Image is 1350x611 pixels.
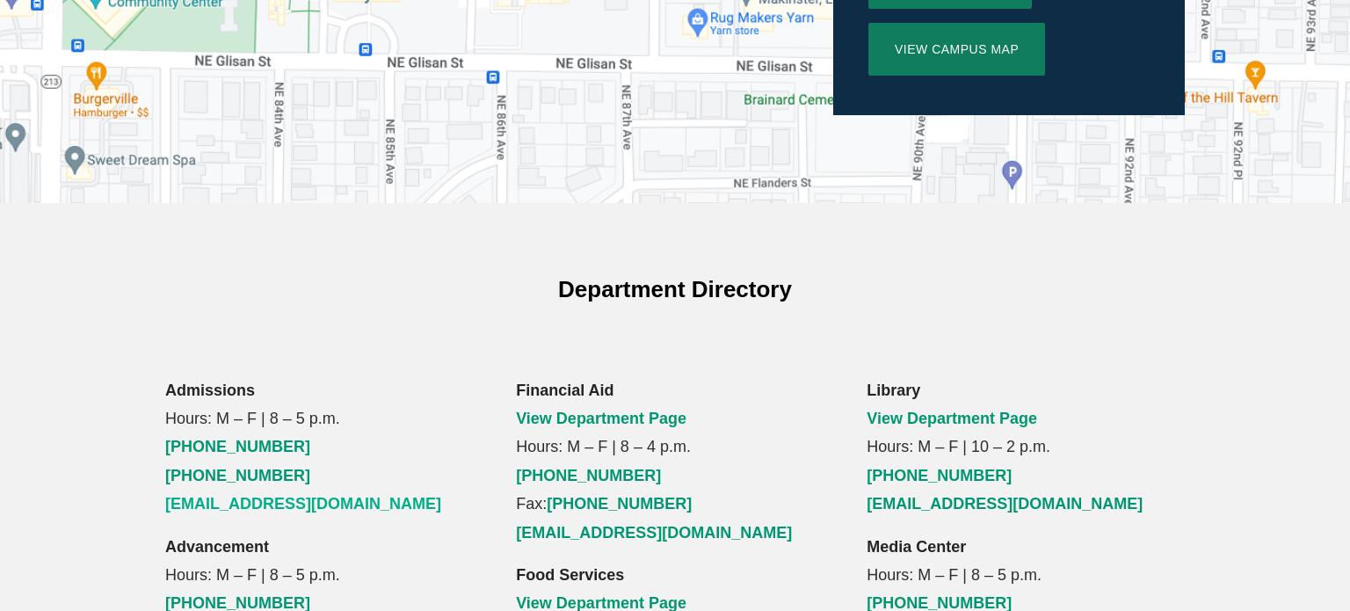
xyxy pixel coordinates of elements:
strong: Advancement [165,538,269,556]
a: View Department Page [516,410,686,427]
h4: Department Directory [341,273,1010,305]
a: View Campus Map [868,23,1045,76]
a: [EMAIL_ADDRESS][DOMAIN_NAME] [867,495,1143,513]
a: [PHONE_NUMBER] [547,495,692,513]
strong: Financial Aid [516,382,613,399]
strong: Food Services [516,566,624,584]
a: [EMAIL_ADDRESS][DOMAIN_NAME] [165,495,441,513]
p: Hours: M – F | 10 – 2 p.m. [867,376,1185,519]
a: [PHONE_NUMBER] [165,467,310,484]
strong: Library [867,382,920,399]
strong: Admissions [165,382,255,399]
p: Hours: M – F | 8 – 4 p.m. Fax: [516,376,834,547]
a: [PHONE_NUMBER] [165,438,310,455]
p: Hours: M – F | 8 – 5 p.m. [165,376,483,519]
a: [PHONE_NUMBER] [516,467,661,484]
a: [PHONE_NUMBER] [867,467,1012,484]
strong: Media Center [867,538,966,556]
a: View Department Page [867,410,1037,427]
a: [EMAIL_ADDRESS][DOMAIN_NAME] [516,524,792,542]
